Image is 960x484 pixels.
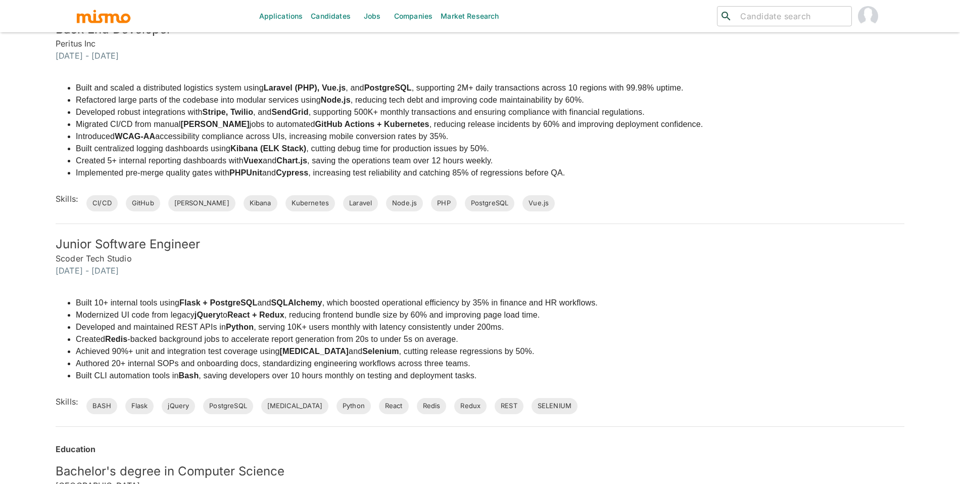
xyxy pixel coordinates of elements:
[76,297,598,309] li: Built 10+ internal tools using and , which boosted operational efficiency by 35% in finance and H...
[76,155,703,167] li: Created 5+ internal reporting dashboards with and , saving the operations team over 12 hours weekly.
[315,120,429,128] strong: GitHub Actions + Kubernetes
[76,143,703,155] li: Built centralized logging dashboards using , cutting debug time for production issues by 50%.
[56,252,904,265] h6: Scoder Tech Studio
[76,9,131,24] img: logo
[227,311,284,319] strong: React + Redux
[76,370,598,382] li: Built CLI automation tools in , saving developers over 10 hours monthly on testing and deployment...
[285,198,335,208] span: Kubernetes
[465,198,515,208] span: PostgreSQL
[56,265,904,277] h6: [DATE] - [DATE]
[162,401,195,411] span: jQuery
[362,347,399,356] strong: Selenium
[264,83,346,92] strong: Laravel (PHP), Vue.js
[56,395,78,408] h6: Skills:
[244,156,263,165] strong: Vuex
[56,37,904,50] h6: Peritus Inc
[126,198,160,208] span: GitHub
[261,401,328,411] span: [MEDICAL_DATA]
[532,401,578,411] span: SELENIUM
[86,198,118,208] span: CI/CD
[76,345,598,358] li: Achieved 90%+ unit and integration test coverage using and , cutting release regressions by 50%.
[229,168,262,177] strong: PHPUnit
[276,156,307,165] strong: Chart.js
[431,198,456,208] span: PHP
[56,50,904,62] h6: [DATE] - [DATE]
[203,108,253,116] strong: Stripe, Twilio
[76,167,703,179] li: Implemented pre-merge quality gates with and , increasing test reliability and catching 85% of re...
[230,144,306,153] strong: Kibana (ELK Stack)
[76,333,598,345] li: Created -backed background jobs to accelerate report generation from 20s to under 5s on average.
[105,335,127,343] strong: Redis
[195,311,221,319] strong: jQuery
[454,401,487,411] span: Redux
[179,371,199,380] strong: Bash
[76,106,703,118] li: Developed robust integrations with , and , supporting 500K+ monthly transactions and ensuring com...
[522,198,555,208] span: Vue.js
[76,82,703,94] li: Built and scaled a distributed logistics system using , and , supporting 2M+ daily transactions a...
[495,401,523,411] span: REST
[244,198,277,208] span: Kibana
[226,323,254,331] strong: Python
[364,83,412,92] strong: PostgreSQL
[736,9,847,23] input: Candidate search
[56,443,904,455] h6: Education
[86,401,117,411] span: BASH
[276,168,308,177] strong: Cypress
[379,401,409,411] span: React
[56,463,904,479] h5: Bachelor's degree in Computer Science
[76,309,598,321] li: Modernized UI code from legacy to , reducing frontend bundle size by 60% and improving page load ...
[271,108,308,116] strong: SendGrid
[279,347,349,356] strong: [MEDICAL_DATA]
[76,130,703,143] li: Introduced accessibility compliance across UIs, increasing mobile conversion rates by 35%.
[181,120,250,128] strong: [PERSON_NAME]
[76,118,703,130] li: Migrated CI/CD from manual jobs to automated , reducing release incidents by 60% and improving de...
[417,401,447,411] span: Redis
[56,193,78,205] h6: Skills:
[125,401,154,411] span: Flask
[76,94,703,106] li: Refactored large parts of the codebase into modular services using , reducing tech debt and impro...
[337,401,371,411] span: Python
[168,198,235,208] span: [PERSON_NAME]
[76,321,598,333] li: Developed and maintained REST APIs in , serving 10K+ users monthly with latency consistently unde...
[321,96,351,104] strong: Node.js
[76,358,598,370] li: Authored 20+ internal SOPs and onboarding docs, standardizing engineering workflows across three ...
[203,401,253,411] span: PostgreSQL
[56,236,904,252] h5: Junior Software Engineer
[858,6,878,26] img: Maria Lujan Ciommo
[343,198,378,208] span: Laravel
[271,298,322,307] strong: SQLAlchemy
[115,132,155,141] strong: WCAG-AA
[179,298,257,307] strong: Flask + PostgreSQL
[386,198,423,208] span: Node.js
